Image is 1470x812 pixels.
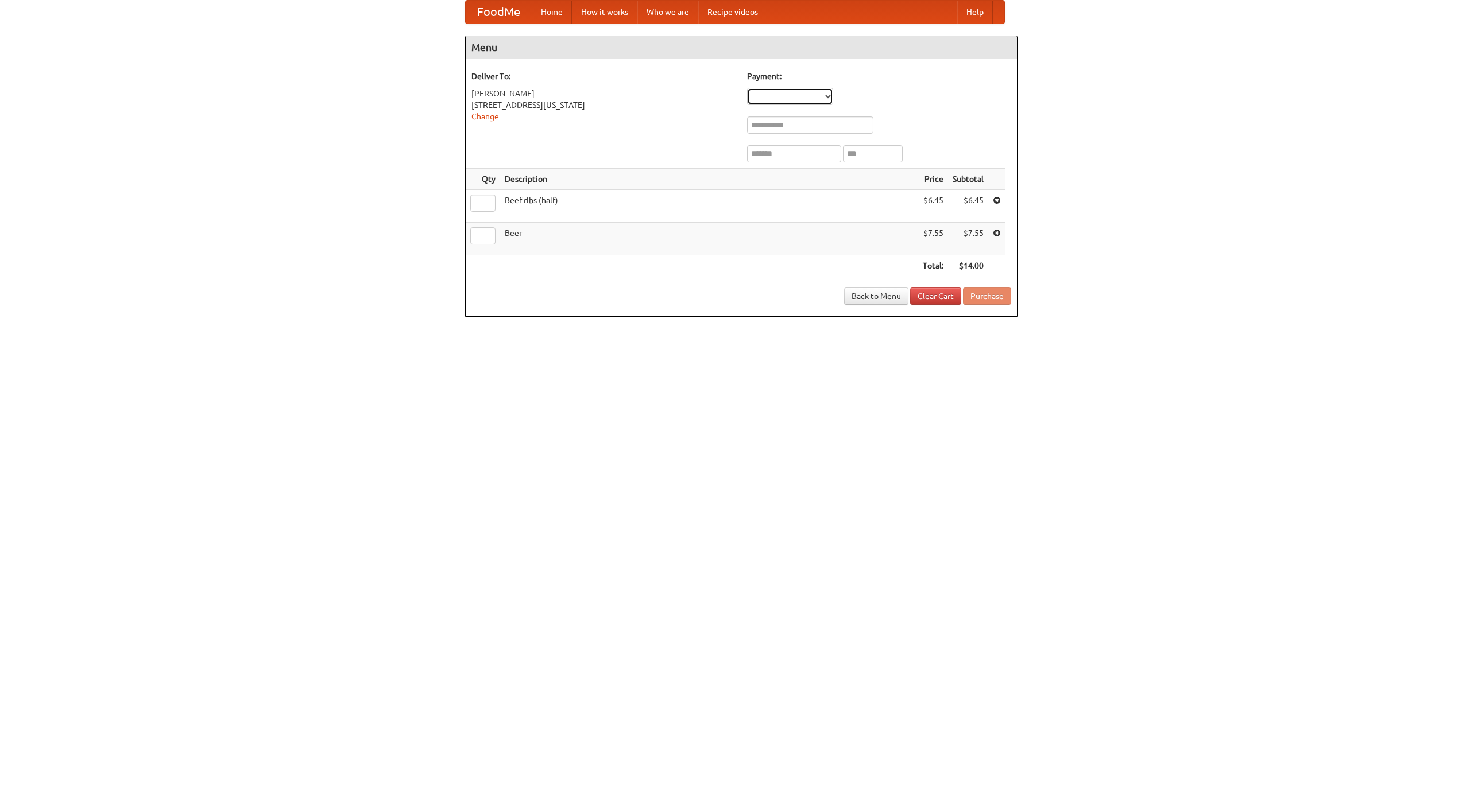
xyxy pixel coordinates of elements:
[948,190,988,223] td: $6.45
[500,169,918,190] th: Description
[471,99,736,111] div: [STREET_ADDRESS][US_STATE]
[500,190,918,223] td: Beef ribs (half)
[532,1,572,24] a: Home
[948,255,988,277] th: $14.00
[637,1,698,24] a: Who we are
[918,255,948,277] th: Total:
[572,1,637,24] a: How it works
[844,287,908,305] a: Back to Menu
[466,169,500,190] th: Qty
[747,71,1011,82] h5: Payment:
[471,112,499,121] a: Change
[466,1,532,24] a: FoodMe
[963,287,1011,305] button: Purchase
[948,223,988,255] td: $7.55
[948,169,988,190] th: Subtotal
[466,36,1017,59] h4: Menu
[918,169,948,190] th: Price
[918,190,948,223] td: $6.45
[910,287,961,305] a: Clear Cart
[698,1,767,24] a: Recipe videos
[500,223,918,255] td: Beer
[918,223,948,255] td: $7.55
[957,1,993,24] a: Help
[471,88,736,99] div: [PERSON_NAME]
[471,71,736,82] h5: Deliver To:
